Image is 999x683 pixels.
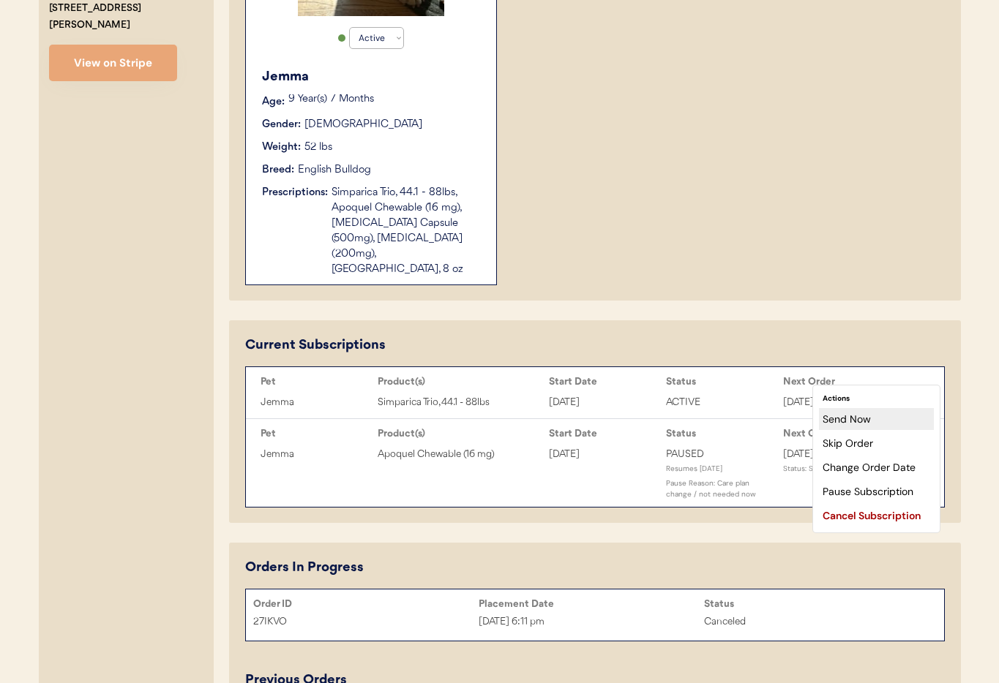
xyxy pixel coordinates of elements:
[783,428,893,439] div: Next Order
[261,428,370,439] div: Pet
[819,505,934,527] div: Cancel Subscription
[783,394,893,411] div: [DATE] 5:10 pm
[261,394,370,411] div: Jemma
[819,432,934,454] div: Skip Order
[479,614,704,630] div: [DATE] 6:11 pm
[245,336,386,355] div: Current Subscriptions
[666,446,776,463] div: PAUSED
[666,428,776,439] div: Status
[549,376,659,388] div: Start Date
[666,376,776,388] div: Status
[378,446,542,463] div: Apoquel Chewable (16 mg)
[304,140,332,155] div: 52 lbs
[819,480,934,502] div: Pause Subscription
[245,558,364,578] div: Orders In Progress
[332,185,482,277] div: Simparica Trio, 44.1 - 88lbs, Apoquel Chewable (16 mg), [MEDICAL_DATA] Capsule (500mg), [MEDICAL_...
[262,67,482,87] div: Jemma
[49,45,177,81] button: View on Stripe
[262,117,301,132] div: Gender:
[666,394,776,411] div: ACTIVE
[549,428,659,439] div: Start Date
[783,463,893,478] div: Status: SKIPPED
[262,94,285,110] div: Age:
[298,162,371,178] div: English Bulldog
[479,598,704,610] div: Placement Date
[819,456,934,478] div: Change Order Date
[819,391,934,406] div: Actions
[378,376,542,388] div: Product(s)
[549,394,659,411] div: [DATE]
[704,614,929,630] div: Canceled
[549,446,659,463] div: [DATE]
[262,162,294,178] div: Breed:
[261,446,370,463] div: Jemma
[666,478,776,499] div: Pause Reason: Care plan change / not needed now
[666,463,776,478] div: Resumes [DATE]
[288,94,482,105] p: 9 Year(s) 7 Months
[262,185,328,200] div: Prescriptions:
[262,140,301,155] div: Weight:
[261,376,370,388] div: Pet
[783,376,893,388] div: Next Order
[783,446,893,463] div: [DATE] 5:10 pm
[378,394,542,411] div: Simparica Trio, 44.1 - 88lbs
[378,428,542,439] div: Product(s)
[304,117,422,132] div: [DEMOGRAPHIC_DATA]
[253,598,479,610] div: Order ID
[819,408,934,430] div: Send Now
[704,598,929,610] div: Status
[253,614,479,630] div: 27IKVO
